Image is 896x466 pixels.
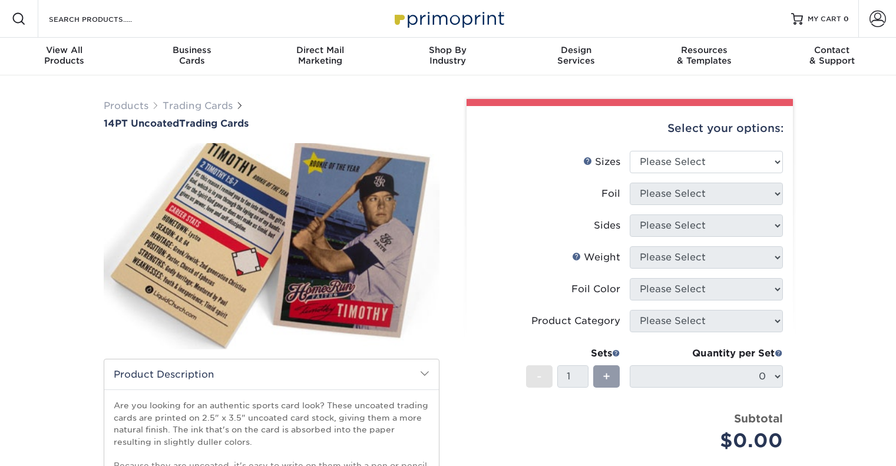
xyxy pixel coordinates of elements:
div: & Support [768,45,896,66]
a: Contact& Support [768,38,896,75]
span: MY CART [808,14,841,24]
div: Quantity per Set [630,346,783,361]
div: Foil Color [571,282,620,296]
a: 14PT UncoatedTrading Cards [104,118,439,129]
strong: Subtotal [734,412,783,425]
span: 14PT Uncoated [104,118,179,129]
a: Trading Cards [163,100,233,111]
span: Contact [768,45,896,55]
div: Select your options: [476,106,783,151]
a: BusinessCards [128,38,256,75]
span: Design [512,45,640,55]
div: Sets [526,346,620,361]
input: SEARCH PRODUCTS..... [48,12,163,26]
div: Marketing [256,45,384,66]
div: Weight [572,250,620,265]
div: Cards [128,45,256,66]
div: Services [512,45,640,66]
div: Sizes [583,155,620,169]
h2: Product Description [104,359,439,389]
a: Products [104,100,148,111]
img: Primoprint [389,6,507,31]
a: Direct MailMarketing [256,38,384,75]
span: Business [128,45,256,55]
div: Industry [384,45,512,66]
div: Foil [601,187,620,201]
div: & Templates [640,45,768,66]
span: - [537,368,542,385]
a: Resources& Templates [640,38,768,75]
span: Direct Mail [256,45,384,55]
a: DesignServices [512,38,640,75]
span: Resources [640,45,768,55]
div: $0.00 [639,427,783,455]
div: Product Category [531,314,620,328]
a: Shop ByIndustry [384,38,512,75]
span: 0 [844,15,849,23]
span: + [603,368,610,385]
img: 14PT Uncoated 01 [104,130,439,362]
h1: Trading Cards [104,118,439,129]
span: Shop By [384,45,512,55]
div: Sides [594,219,620,233]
